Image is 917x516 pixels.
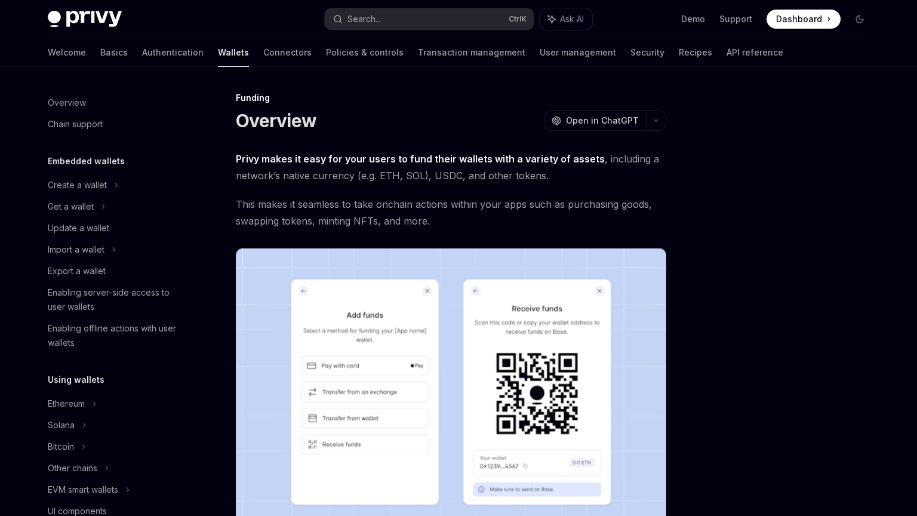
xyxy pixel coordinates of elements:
[38,217,191,239] a: Update a wallet
[326,38,404,67] a: Policies & controls
[38,113,191,135] a: Chain support
[48,38,86,67] a: Welcome
[236,196,666,229] span: This makes it seamless to take onchain actions within your apps such as purchasing goods, swappin...
[236,150,666,184] span: , including a network’s native currency (e.g. ETH, SOL), USDC, and other tokens.
[560,13,584,25] span: Ask AI
[325,8,534,30] button: Search...CtrlK
[236,153,605,165] strong: Privy makes it easy for your users to fund their wallets with a variety of assets
[48,154,125,168] h5: Embedded wallets
[540,8,592,30] button: Ask AI
[236,110,316,131] h1: Overview
[48,461,97,475] div: Other chains
[48,397,85,411] div: Ethereum
[48,199,94,214] div: Get a wallet
[218,38,249,67] a: Wallets
[38,92,191,113] a: Overview
[48,418,75,432] div: Solana
[48,178,107,192] div: Create a wallet
[630,38,664,67] a: Security
[767,10,841,29] a: Dashboard
[48,117,103,131] div: Chain support
[850,10,869,29] button: Toggle dark mode
[48,96,86,110] div: Overview
[776,13,822,25] span: Dashboard
[566,115,639,127] span: Open in ChatGPT
[347,12,381,26] div: Search...
[48,321,184,350] div: Enabling offline actions with user wallets
[48,483,118,497] div: EVM smart wallets
[236,92,666,104] div: Funding
[38,260,191,282] a: Export a wallet
[48,285,184,314] div: Enabling server-side access to user wallets
[38,282,191,318] a: Enabling server-side access to user wallets
[681,13,705,25] a: Demo
[418,38,525,67] a: Transaction management
[142,38,204,67] a: Authentication
[48,11,122,27] img: dark logo
[48,440,74,454] div: Bitcoin
[48,221,109,235] div: Update a wallet
[679,38,712,67] a: Recipes
[48,264,106,278] div: Export a wallet
[544,110,646,131] button: Open in ChatGPT
[48,242,104,257] div: Import a wallet
[263,38,312,67] a: Connectors
[509,14,527,24] span: Ctrl K
[100,38,128,67] a: Basics
[38,318,191,354] a: Enabling offline actions with user wallets
[540,38,616,67] a: User management
[719,13,752,25] a: Support
[48,373,104,387] h5: Using wallets
[727,38,783,67] a: API reference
